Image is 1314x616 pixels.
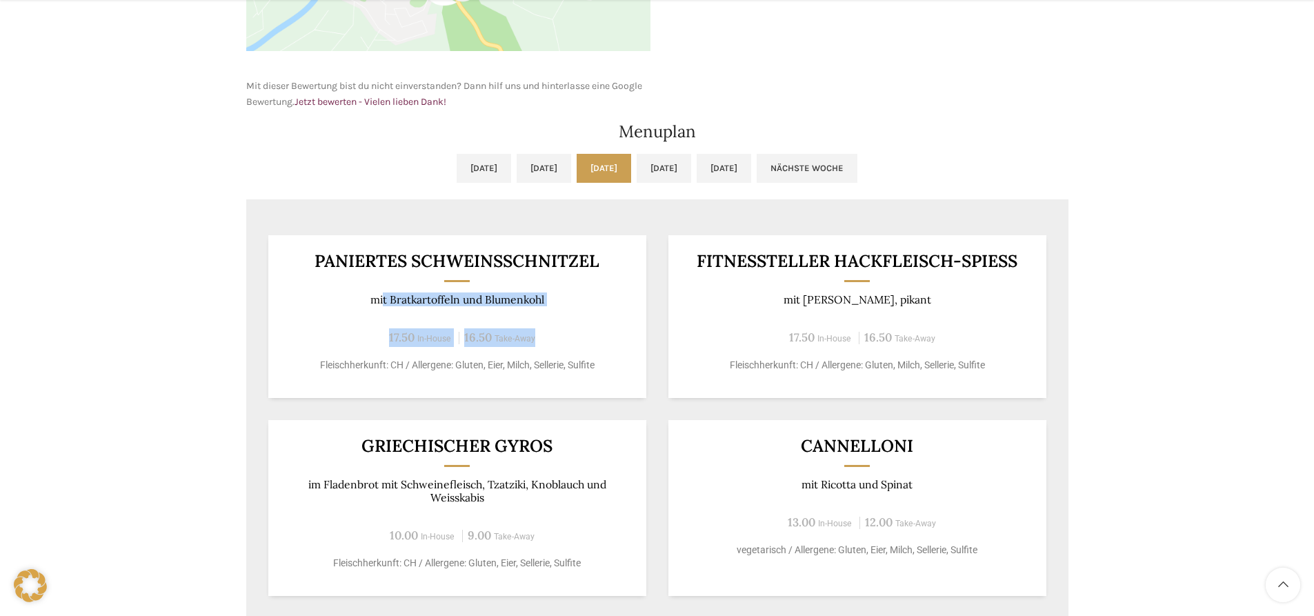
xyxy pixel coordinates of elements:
span: Take-Away [495,334,535,344]
p: mit Ricotta und Spinat [685,478,1029,491]
span: In-House [818,519,852,528]
span: 17.50 [789,330,815,345]
span: Take-Away [895,519,936,528]
p: im Fladenbrot mit Schweinefleisch, Tzatziki, Knoblauch und Weisskabis [285,478,629,505]
span: 16.50 [464,330,492,345]
span: Take-Away [494,532,535,542]
a: Scroll to top button [1266,568,1300,602]
a: [DATE] [517,154,571,183]
span: In-House [417,334,451,344]
a: [DATE] [697,154,751,183]
span: 12.00 [865,515,893,530]
span: In-House [421,532,455,542]
p: Fleischherkunft: CH / Allergene: Gluten, Eier, Sellerie, Sulfite [285,556,629,570]
h2: Menuplan [246,123,1068,140]
h3: Paniertes Schweinsschnitzel [285,252,629,270]
span: 10.00 [390,528,418,543]
p: Mit dieser Bewertung bist du nicht einverstanden? Dann hilf uns und hinterlasse eine Google Bewer... [246,79,650,110]
h3: Cannelloni [685,437,1029,455]
a: [DATE] [457,154,511,183]
span: 13.00 [788,515,815,530]
h3: Fitnessteller Hackfleisch-Spiess [685,252,1029,270]
a: [DATE] [637,154,691,183]
p: Fleischherkunft: CH / Allergene: Gluten, Eier, Milch, Sellerie, Sulfite [285,358,629,372]
p: Fleischherkunft: CH / Allergene: Gluten, Milch, Sellerie, Sulfite [685,358,1029,372]
span: 17.50 [389,330,415,345]
span: 9.00 [468,528,491,543]
p: mit Bratkartoffeln und Blumenkohl [285,293,629,306]
a: Nächste Woche [757,154,857,183]
a: [DATE] [577,154,631,183]
p: vegetarisch / Allergene: Gluten, Eier, Milch, Sellerie, Sulfite [685,543,1029,557]
a: Jetzt bewerten - Vielen lieben Dank! [295,96,446,108]
h3: Griechischer Gyros [285,437,629,455]
span: In-House [817,334,851,344]
p: mit [PERSON_NAME], pikant [685,293,1029,306]
span: Take-Away [895,334,935,344]
span: 16.50 [864,330,892,345]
